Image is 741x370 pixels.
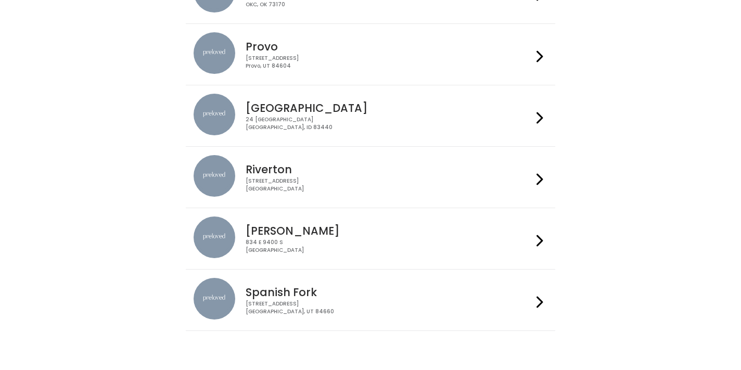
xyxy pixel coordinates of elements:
div: 834 E 9400 S [GEOGRAPHIC_DATA] [246,239,532,254]
h4: [PERSON_NAME] [246,225,532,237]
h4: Spanish Fork [246,286,532,298]
img: preloved location [194,155,235,197]
img: preloved location [194,32,235,74]
img: preloved location [194,94,235,135]
a: preloved location [GEOGRAPHIC_DATA] 24 [GEOGRAPHIC_DATA][GEOGRAPHIC_DATA], ID 83440 [194,94,547,138]
a: preloved location [PERSON_NAME] 834 E 9400 S[GEOGRAPHIC_DATA] [194,216,547,261]
img: preloved location [194,216,235,258]
div: [STREET_ADDRESS] [GEOGRAPHIC_DATA] [246,177,532,193]
h4: [GEOGRAPHIC_DATA] [246,102,532,114]
div: 24 [GEOGRAPHIC_DATA] [GEOGRAPHIC_DATA], ID 83440 [246,116,532,131]
div: [STREET_ADDRESS] Provo, UT 84604 [246,55,532,70]
img: preloved location [194,278,235,320]
div: [STREET_ADDRESS] [GEOGRAPHIC_DATA], UT 84660 [246,300,532,315]
h4: Provo [246,41,532,53]
a: preloved location Provo [STREET_ADDRESS]Provo, UT 84604 [194,32,547,76]
a: preloved location Riverton [STREET_ADDRESS][GEOGRAPHIC_DATA] [194,155,547,199]
h4: Riverton [246,163,532,175]
a: preloved location Spanish Fork [STREET_ADDRESS][GEOGRAPHIC_DATA], UT 84660 [194,278,547,322]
